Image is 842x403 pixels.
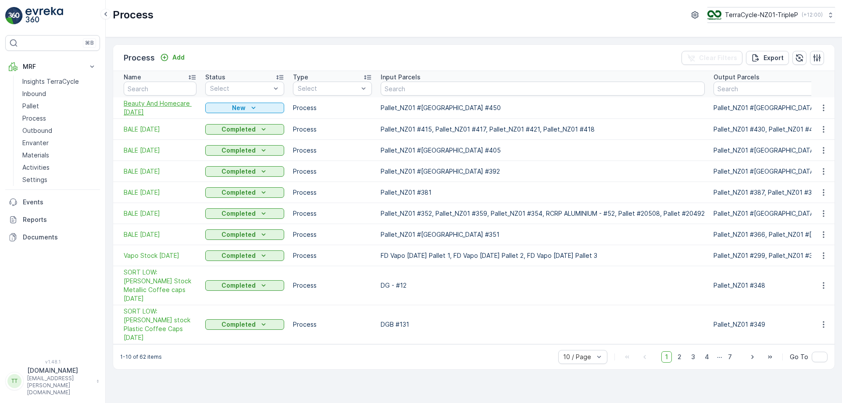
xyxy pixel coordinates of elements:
[289,119,376,140] td: Process
[205,280,284,291] button: Completed
[376,245,709,266] td: FD Vapo [DATE] Pallet 1, FD Vapo [DATE] Pallet 2, FD Vapo [DATE] Pallet 3
[124,307,196,342] span: SORT LOW: [PERSON_NAME] stock Plastic Coffee Caps [DATE]
[205,103,284,113] button: New
[124,307,196,342] a: SORT LOW: Napier stock Plastic Coffee Caps 28/05/25
[124,125,196,134] a: BALE 31/07/25
[22,102,39,111] p: Pallet
[124,188,196,197] span: BALE [DATE]
[764,53,784,62] p: Export
[289,161,376,182] td: Process
[22,114,46,123] p: Process
[19,75,100,88] a: Insights TerraCycle
[289,245,376,266] td: Process
[120,353,162,360] p: 1-10 of 62 items
[790,353,808,361] span: Go To
[23,198,96,207] p: Events
[85,39,94,46] p: ⌘B
[681,51,742,65] button: Clear Filters
[124,230,196,239] span: BALE [DATE]
[124,167,196,176] a: BALE 12/07/2025
[205,187,284,198] button: Completed
[232,103,246,112] p: New
[5,7,23,25] img: logo
[221,146,256,155] p: Completed
[376,161,709,182] td: Pallet_NZ01 #[GEOGRAPHIC_DATA] #392
[707,10,721,20] img: TC_7kpGtVS.png
[27,366,92,375] p: [DOMAIN_NAME]
[5,359,100,364] span: v 1.48.1
[19,88,100,100] a: Inbound
[124,268,196,303] span: SORT LOW: [PERSON_NAME] Stock Metallic Coffee caps [DATE]
[661,351,672,363] span: 1
[289,203,376,224] td: Process
[376,224,709,245] td: Pallet_NZ01 #[GEOGRAPHIC_DATA] #351
[376,203,709,224] td: Pallet_NZ01 #352, Pallet_NZ01 #359, Pallet_NZ01 #354, RCRP ALUMINIUM - #52, Pallet #20508, Pallet...
[205,166,284,177] button: Completed
[289,182,376,203] td: Process
[221,125,256,134] p: Completed
[7,374,21,388] div: TT
[22,126,52,135] p: Outbound
[124,146,196,155] span: BALE [DATE]
[124,82,196,96] input: Search
[298,84,358,93] p: Select
[289,305,376,344] td: Process
[124,99,196,117] span: Beauty And Homecare [DATE]
[124,99,196,117] a: Beauty And Homecare 31/7/25
[381,73,421,82] p: Input Parcels
[5,58,100,75] button: MRF
[205,73,225,82] p: Status
[19,125,100,137] a: Outbound
[124,52,155,64] p: Process
[376,305,709,344] td: DGB #131
[221,209,256,218] p: Completed
[221,251,256,260] p: Completed
[725,11,798,19] p: TerraCycle-NZ01-TripleP
[27,375,92,396] p: [EMAIL_ADDRESS][PERSON_NAME][DOMAIN_NAME]
[25,7,63,25] img: logo_light-DOdMpM7g.png
[19,100,100,112] a: Pallet
[699,53,737,62] p: Clear Filters
[376,140,709,161] td: Pallet_NZ01 #[GEOGRAPHIC_DATA] #405
[221,230,256,239] p: Completed
[701,351,713,363] span: 4
[746,51,789,65] button: Export
[5,366,100,396] button: TT[DOMAIN_NAME][EMAIL_ADDRESS][PERSON_NAME][DOMAIN_NAME]
[22,77,79,86] p: Insights TerraCycle
[376,97,709,119] td: Pallet_NZ01 #[GEOGRAPHIC_DATA] #450
[172,53,185,62] p: Add
[23,215,96,224] p: Reports
[293,73,308,82] p: Type
[205,319,284,330] button: Completed
[19,137,100,149] a: Envanter
[205,208,284,219] button: Completed
[221,167,256,176] p: Completed
[19,174,100,186] a: Settings
[289,224,376,245] td: Process
[724,351,736,363] span: 7
[221,281,256,290] p: Completed
[717,351,722,363] p: ...
[157,52,188,63] button: Add
[19,161,100,174] a: Activities
[124,230,196,239] a: BALE 23/06/2025
[124,73,141,82] p: Name
[674,351,685,363] span: 2
[376,266,709,305] td: DG - #12
[124,251,196,260] a: Vapo Stock 19/6/25
[22,151,49,160] p: Materials
[113,8,153,22] p: Process
[205,229,284,240] button: Completed
[381,82,705,96] input: Search
[210,84,271,93] p: Select
[22,175,47,184] p: Settings
[124,125,196,134] span: BALE [DATE]
[289,97,376,119] td: Process
[23,233,96,242] p: Documents
[5,228,100,246] a: Documents
[23,62,82,71] p: MRF
[714,73,760,82] p: Output Parcels
[205,124,284,135] button: Completed
[376,182,709,203] td: Pallet_NZ01 #381
[5,193,100,211] a: Events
